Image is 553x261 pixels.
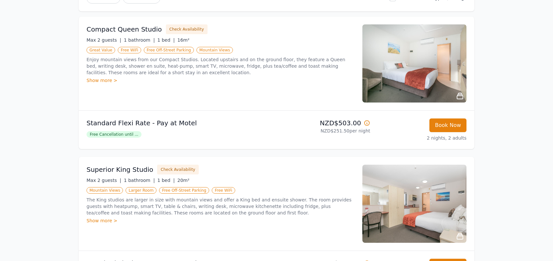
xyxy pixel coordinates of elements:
[159,187,209,194] span: Free Off-Street Parking
[87,118,274,128] p: Standard Flexi Rate - Pay at Motel
[157,165,199,174] button: Check Availability
[87,47,115,53] span: Great Value
[177,37,189,43] span: 16m²
[166,24,208,34] button: Check Availability
[279,128,370,134] p: NZD$251.50 per night
[87,131,142,138] span: Free Cancellation until ...
[87,25,162,34] h3: Compact Queen Studio
[157,37,175,43] span: 1 bed |
[144,47,194,53] span: Free Off-Street Parking
[124,178,155,183] span: 1 bathroom |
[124,37,155,43] span: 1 bathroom |
[87,37,121,43] span: Max 2 guests |
[118,47,141,53] span: Free WiFi
[157,178,175,183] span: 1 bed |
[279,118,370,128] p: NZD$503.00
[126,187,156,194] span: Larger Room
[87,217,355,224] div: Show more >
[87,165,153,174] h3: Superior King Studio
[375,135,466,141] p: 2 nights, 2 adults
[429,118,466,132] button: Book Now
[196,47,233,53] span: Mountain Views
[87,178,121,183] span: Max 2 guests |
[87,187,123,194] span: Mountain Views
[87,77,355,84] div: Show more >
[212,187,235,194] span: Free WiFi
[87,56,355,76] p: Enjoy mountain views from our Compact Studios. Located upstairs and on the ground floor, they fea...
[87,197,355,216] p: The King studios are larger in size with mountain views and offer a King bed and ensuite shower. ...
[177,178,189,183] span: 20m²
